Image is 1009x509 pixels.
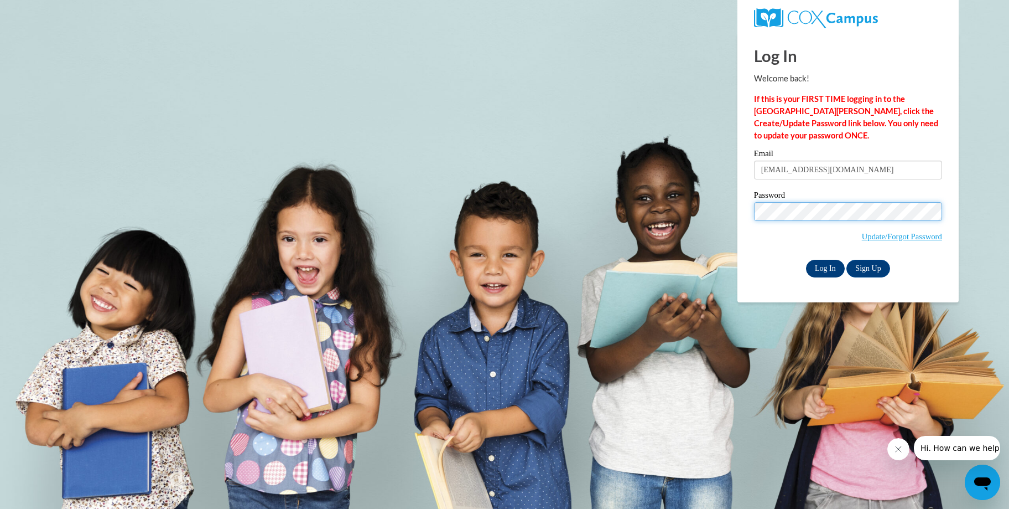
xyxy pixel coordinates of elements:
[806,260,845,277] input: Log In
[846,260,890,277] a: Sign Up
[754,8,878,28] img: COX Campus
[862,232,942,241] a: Update/Forgot Password
[754,150,942,161] label: Email
[754,73,942,85] p: Welcome back!
[754,94,938,140] strong: If this is your FIRST TIME logging in to the [GEOGRAPHIC_DATA][PERSON_NAME], click the Create/Upd...
[887,438,909,460] iframe: Close message
[754,44,942,67] h1: Log In
[754,191,942,202] label: Password
[965,465,1000,500] iframe: Button to launch messaging window
[914,436,1000,460] iframe: Message from company
[7,8,90,17] span: Hi. How can we help?
[754,8,942,28] a: COX Campus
